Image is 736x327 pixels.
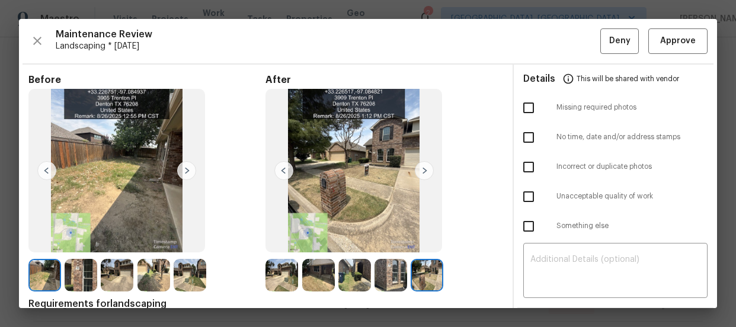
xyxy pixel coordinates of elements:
img: right-chevron-button-url [177,161,196,180]
span: Incorrect or duplicate photos [556,162,708,172]
span: Details [523,65,555,93]
div: Unacceptable quality of work [514,182,717,211]
div: No time, date and/or address stamps [514,123,717,152]
span: Something else [556,221,708,231]
span: This will be shared with vendor [577,65,679,93]
img: right-chevron-button-url [415,161,434,180]
span: After [265,74,503,86]
span: Approve [660,34,696,49]
span: Maintenance Review [56,28,600,40]
span: Requirements for landscaping [28,298,503,310]
span: No time, date and/or address stamps [556,132,708,142]
span: Deny [609,34,631,49]
div: Incorrect or duplicate photos [514,152,717,182]
span: Before [28,74,265,86]
button: Deny [600,28,639,54]
span: Landscaping * [DATE] [56,40,600,52]
span: Missing required photos [556,102,708,113]
div: Missing required photos [514,93,717,123]
span: Unacceptable quality of work [556,191,708,201]
img: left-chevron-button-url [274,161,293,180]
div: Something else [514,211,717,241]
button: Approve [648,28,708,54]
img: left-chevron-button-url [37,161,56,180]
